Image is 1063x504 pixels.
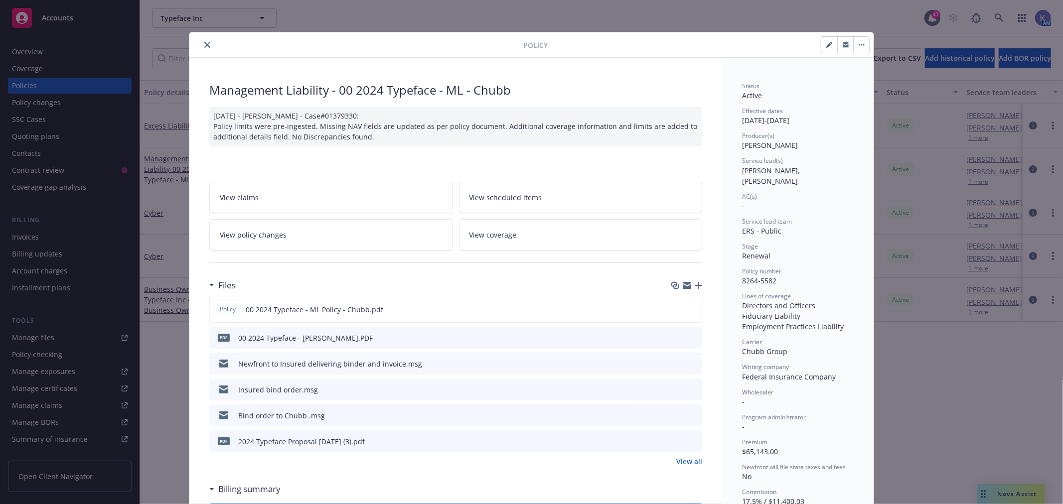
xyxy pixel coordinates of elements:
span: 00 2024 Typeface - ML Policy - Chubb.pdf [246,304,383,315]
span: - [742,422,745,431]
div: Management Liability - 00 2024 Typeface - ML - Chubb [209,82,702,99]
span: Active [742,91,762,100]
div: Billing summary [209,483,281,496]
span: Wholesaler [742,388,773,396]
span: View policy changes [220,230,287,240]
span: - [742,397,745,406]
span: 8264-5582 [742,276,776,285]
span: ERS - Public [742,226,781,236]
span: Commission [742,488,776,496]
div: Bind order to Chubb .msg [238,410,325,421]
button: download file [673,384,681,395]
span: Producer(s) [742,131,774,140]
button: preview file [689,436,698,447]
div: 00 2024 Typeface - [PERSON_NAME].PDF [238,333,373,343]
span: Stage [742,242,758,251]
div: Files [209,279,236,292]
button: preview file [689,333,698,343]
span: [PERSON_NAME], [PERSON_NAME] [742,166,802,186]
span: Service lead team [742,217,792,226]
div: Fiduciary Liability [742,311,854,321]
h3: Billing summary [218,483,281,496]
span: PDF [218,334,230,341]
span: pdf [218,437,230,445]
span: Policy number [742,267,781,275]
span: Carrier [742,338,762,346]
span: Chubb Group [742,347,787,356]
span: Lines of coverage [742,292,791,300]
a: View scheduled items [459,182,703,213]
span: No [742,472,752,481]
span: Writing company [742,363,789,371]
span: Program administrator [742,413,806,421]
div: Insured bind order.msg [238,384,318,395]
button: close [201,39,213,51]
button: preview file [689,384,698,395]
div: Directors and Officers [742,300,854,311]
button: preview file [689,359,698,369]
button: download file [673,333,681,343]
button: download file [673,410,681,421]
h3: Files [218,279,236,292]
span: [PERSON_NAME] [742,140,798,150]
div: 2024 Typeface Proposal [DATE] (3).pdf [238,436,365,447]
span: View scheduled items [469,192,542,203]
a: View policy changes [209,219,453,251]
span: Federal Insurance Company [742,372,836,381]
button: download file [673,304,681,315]
div: Employment Practices Liability [742,321,854,332]
a: View claims [209,182,453,213]
span: View coverage [469,230,517,240]
span: $65,143.00 [742,447,778,456]
a: View all [676,456,702,467]
button: download file [673,436,681,447]
button: preview file [689,304,698,315]
button: download file [673,359,681,369]
span: - [742,201,745,211]
span: View claims [220,192,259,203]
span: Policy [523,40,548,50]
span: Newfront will file state taxes and fees [742,463,846,471]
span: Status [742,82,759,90]
div: [DATE] - [DATE] [742,107,854,126]
span: AC(s) [742,192,757,201]
span: Policy [218,305,238,314]
span: Effective dates [742,107,783,115]
button: preview file [689,410,698,421]
span: Service lead(s) [742,156,783,165]
div: [DATE] - [PERSON_NAME] - Case#01379330: Policy limits were pre-ingested. Missing NAV fields are u... [209,107,702,146]
span: Premium [742,438,767,446]
span: Renewal [742,251,770,260]
div: Newfront to Insured delivering binder and invoice.msg [238,359,422,369]
a: View coverage [459,219,703,251]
